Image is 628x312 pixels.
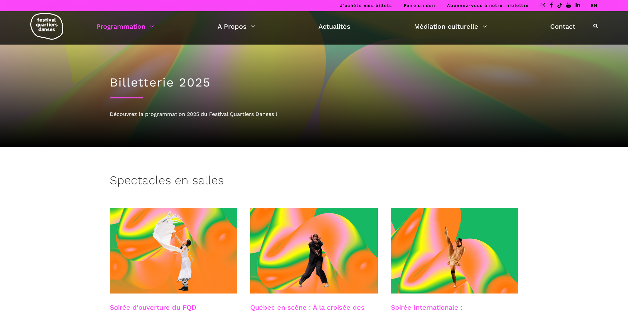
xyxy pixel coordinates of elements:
h3: Spectacles en salles [110,173,224,190]
a: Abonnez-vous à notre infolettre [447,3,529,8]
h1: Billetterie 2025 [110,75,519,90]
a: Soirée d'ouverture du FQD [110,303,196,311]
a: Actualités [318,21,350,32]
div: Découvrez la programmation 2025 du Festival Quartiers Danses ! [110,110,519,119]
img: logo-fqd-med [30,13,63,40]
a: Faire un don [404,3,435,8]
a: Contact [550,21,575,32]
a: J’achète mes billets [340,3,392,8]
a: EN [591,3,598,8]
a: Programmation [96,21,154,32]
a: A Propos [218,21,255,32]
a: Médiation culturelle [414,21,487,32]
